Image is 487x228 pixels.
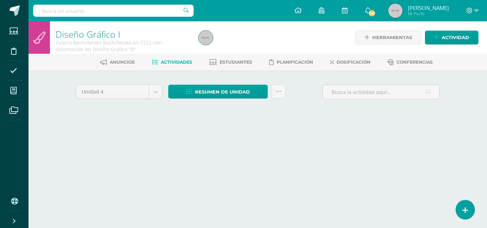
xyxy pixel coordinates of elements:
[195,85,250,99] span: Resumen de unidad
[56,28,120,40] a: Diseño Gráfico I
[269,57,313,68] a: Planificación
[76,85,162,99] a: Unidad 4
[220,59,252,65] span: Estudiantes
[277,59,313,65] span: Planificación
[82,85,143,99] span: Unidad 4
[337,59,370,65] span: Dosificación
[209,57,252,68] a: Estudiantes
[425,31,478,44] a: Actividad
[388,4,403,18] img: 45x45
[152,57,192,68] a: Actividades
[161,59,192,65] span: Actividades
[100,57,135,68] a: Anuncios
[56,39,190,53] div: Cuarto Bachillerato Bachillerato en CCLL con Orientación en Diseño Gráfico 'B'
[56,29,190,39] h1: Diseño Gráfico I
[355,31,421,44] a: Herramientas
[323,85,439,99] input: Busca la actividad aquí...
[388,57,433,68] a: Conferencias
[408,11,449,17] span: Mi Perfil
[33,5,194,17] input: Busca un usuario...
[408,4,449,11] span: [PERSON_NAME]
[199,31,213,45] img: 45x45
[168,85,268,99] a: Resumen de unidad
[368,9,376,17] span: 150
[110,59,135,65] span: Anuncios
[330,57,370,68] a: Dosificación
[442,31,469,44] span: Actividad
[396,59,433,65] span: Conferencias
[372,31,412,44] span: Herramientas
